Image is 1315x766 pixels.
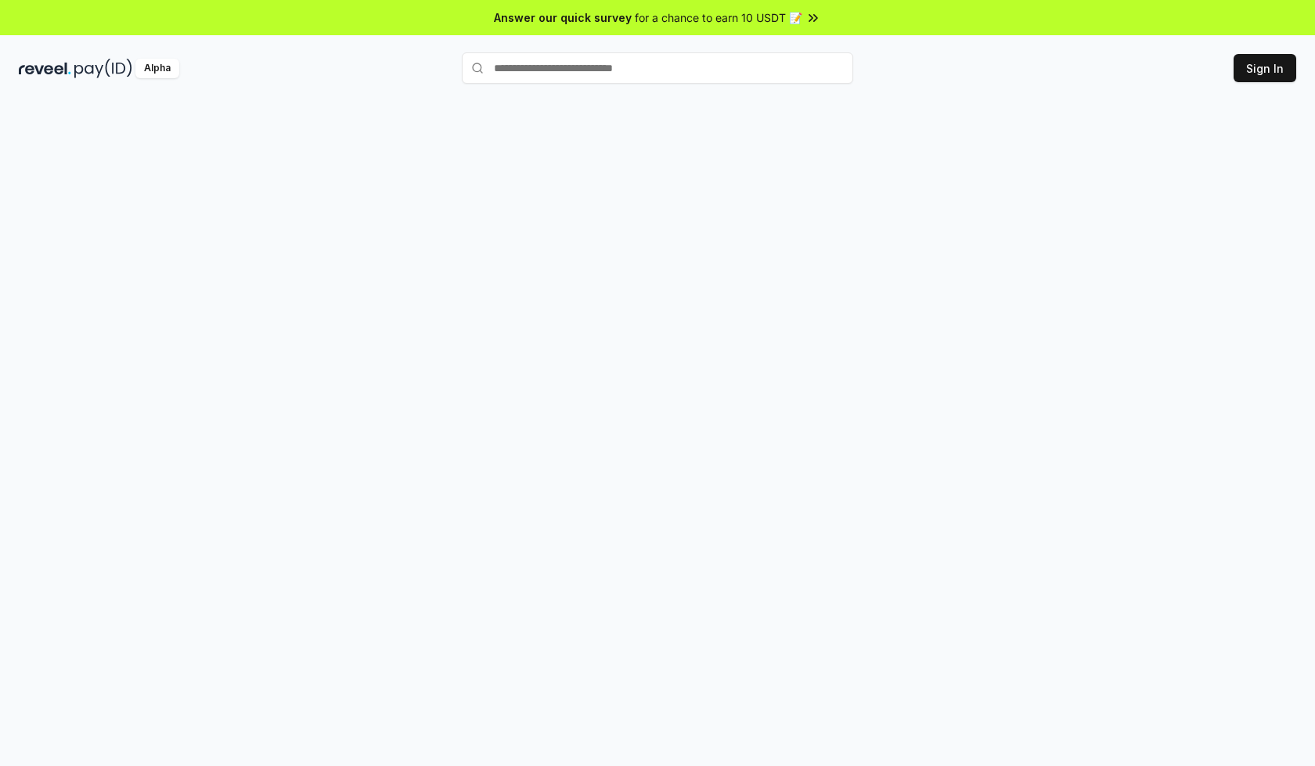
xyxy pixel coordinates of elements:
[74,59,132,78] img: pay_id
[19,59,71,78] img: reveel_dark
[1234,54,1296,82] button: Sign In
[635,9,802,26] span: for a chance to earn 10 USDT 📝
[135,59,179,78] div: Alpha
[494,9,632,26] span: Answer our quick survey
